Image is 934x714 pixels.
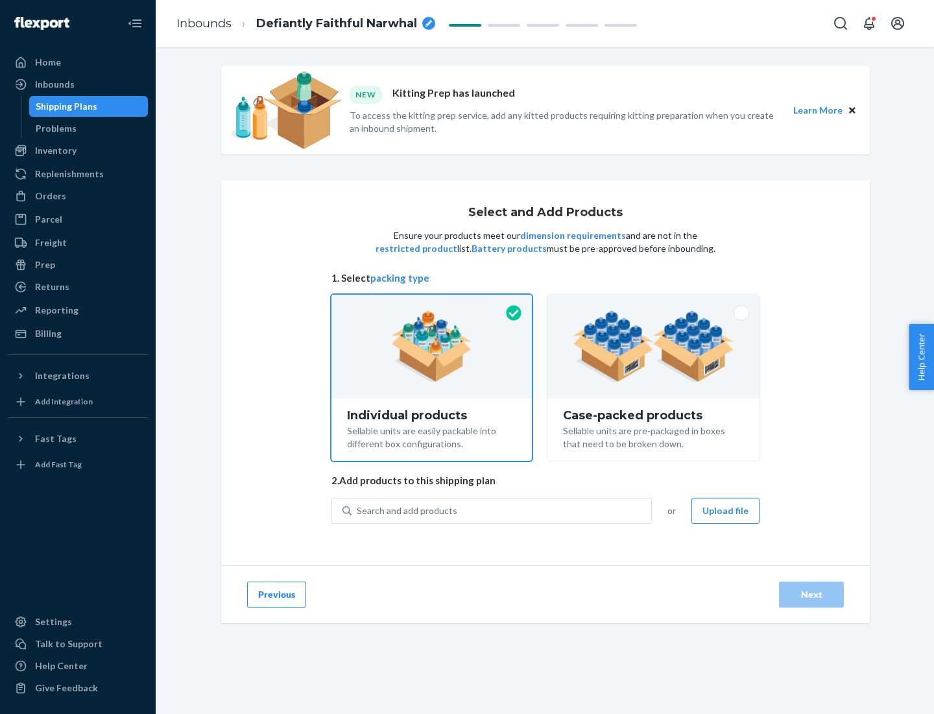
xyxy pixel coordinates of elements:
a: Settings [8,611,148,632]
div: Case-packed products [563,409,744,422]
button: Close Navigation [122,10,148,36]
div: Help Center [35,659,88,672]
button: packing type [370,271,429,285]
div: Add Integration [35,396,93,407]
a: Talk to Support [8,634,148,654]
p: Ensure your products meet our and are not in the list. must be pre-approved before inbounding. [374,229,717,255]
div: Settings [35,615,72,628]
div: Talk to Support [35,637,102,650]
div: Inbounds [35,78,75,91]
div: Next [790,588,833,601]
button: Next [779,582,844,608]
div: Integrations [35,369,90,382]
button: Integrations [8,365,148,386]
button: Give Feedback [8,678,148,698]
button: Previous [247,582,306,608]
div: Sellable units are easily packable into different box configurations. [347,422,516,450]
div: Returns [35,280,69,293]
span: 1. Select [331,271,760,285]
a: Billing [8,323,148,344]
button: Open Search Box [828,10,854,36]
a: Add Integration [8,391,148,412]
button: Help Center [909,324,934,390]
a: Inbounds [176,16,232,31]
div: Inventory [35,144,77,157]
a: Parcel [8,209,148,230]
ol: breadcrumbs [166,5,446,43]
img: individual-pack.facf35554cb0f1810c75b2bd6df2d64e.png [391,311,472,382]
div: Billing [35,327,62,340]
a: Replenishments [8,164,148,184]
div: Reporting [35,304,78,317]
button: Upload file [691,498,760,524]
button: restricted product [376,242,457,255]
div: Search and add products [357,504,457,517]
div: Orders [35,190,66,203]
a: Problems [29,118,149,139]
div: Give Feedback [35,682,98,695]
a: Prep [8,254,148,275]
a: Add Fast Tag [8,454,148,475]
button: Open account menu [885,10,911,36]
span: or [667,504,676,517]
div: Home [35,56,61,69]
div: Individual products [347,409,516,422]
img: Flexport logo [14,17,69,30]
p: Kitting Prep has launched [392,86,515,103]
button: Fast Tags [8,428,148,449]
a: Returns [8,277,148,297]
div: Parcel [35,213,62,226]
img: case-pack.59cecea509d18c883b923b81aeac6d0b.png [573,311,734,382]
div: NEW [350,86,382,103]
a: Home [8,52,148,73]
div: Shipping Plans [36,100,97,113]
a: Orders [8,186,148,206]
a: Freight [8,232,148,253]
span: Defiantly Faithful Narwhal [256,16,417,32]
a: Inventory [8,140,148,161]
button: Learn More [793,103,843,117]
div: Replenishments [35,167,104,180]
div: Add Fast Tag [35,459,82,470]
div: Prep [35,258,55,271]
button: Battery products [472,242,547,255]
a: Shipping Plans [29,96,149,117]
div: Problems [36,122,77,135]
a: Inbounds [8,74,148,95]
div: Freight [35,236,67,249]
span: 2. Add products to this shipping plan [331,474,760,487]
div: Sellable units are pre-packaged in boxes that need to be broken down. [563,422,744,450]
a: Reporting [8,300,148,321]
p: To access the kitting prep service, add any kitted products requiring kitting preparation when yo... [350,109,782,135]
a: Help Center [8,656,148,676]
div: Fast Tags [35,432,77,445]
button: Open notifications [856,10,882,36]
button: Close [845,103,859,117]
button: dimension requirements [520,229,626,242]
h1: Select and Add Products [468,206,623,219]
